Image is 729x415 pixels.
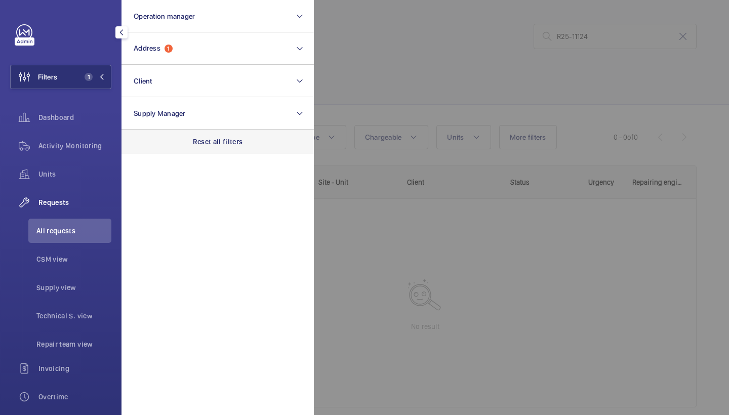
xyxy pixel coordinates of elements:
[36,282,111,293] span: Supply view
[85,73,93,81] span: 1
[38,363,111,373] span: Invoicing
[36,226,111,236] span: All requests
[38,72,57,82] span: Filters
[38,197,111,207] span: Requests
[38,169,111,179] span: Units
[36,311,111,321] span: Technical S. view
[38,392,111,402] span: Overtime
[38,141,111,151] span: Activity Monitoring
[36,254,111,264] span: CSM view
[10,65,111,89] button: Filters1
[36,339,111,349] span: Repair team view
[38,112,111,122] span: Dashboard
